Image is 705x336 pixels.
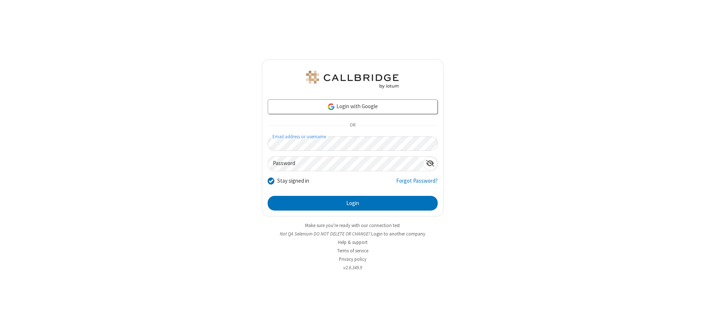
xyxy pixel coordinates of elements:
a: Make sure you're ready with our connection test [305,222,400,229]
img: QA Selenium DO NOT DELETE OR CHANGE [305,71,400,88]
a: Privacy policy [339,256,366,262]
img: google-icon.png [327,103,335,111]
iframe: Chat [687,317,699,331]
button: Login [268,196,438,211]
a: Forgot Password? [396,177,438,191]
button: Login to another company [371,230,425,237]
li: v2.6.349.9 [262,264,444,271]
a: Terms of service [337,248,368,254]
li: Not QA Selenium DO NOT DELETE OR CHANGE? [262,230,444,237]
span: OR [347,120,358,131]
input: Password [268,157,423,171]
input: Email address or username [268,136,438,151]
a: Help & support [338,239,368,245]
div: Show password [423,157,437,170]
a: Login with Google [268,99,438,114]
label: Stay signed in [277,177,309,185]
